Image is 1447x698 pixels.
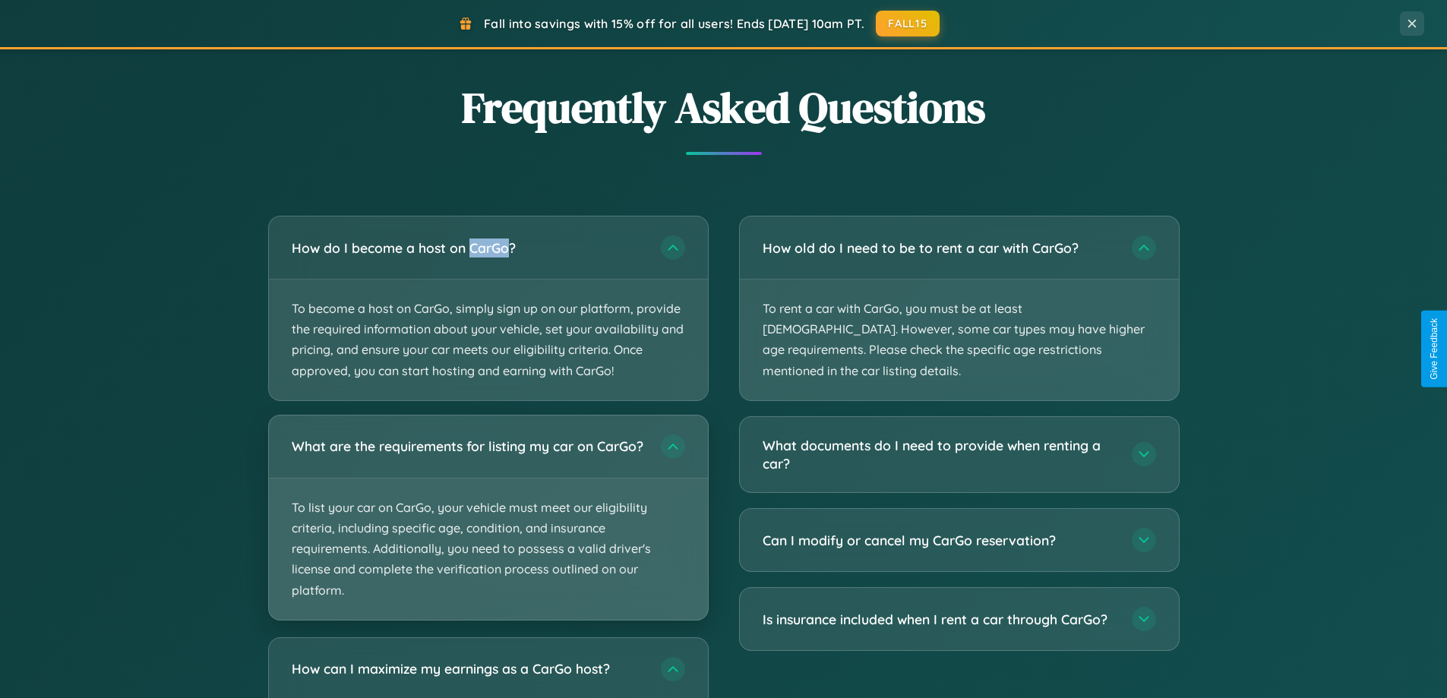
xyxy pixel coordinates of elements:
[1429,318,1439,380] div: Give Feedback
[292,659,646,678] h3: How can I maximize my earnings as a CarGo host?
[292,238,646,257] h3: How do I become a host on CarGo?
[876,11,940,36] button: FALL15
[269,478,708,620] p: To list your car on CarGo, your vehicle must meet our eligibility criteria, including specific ag...
[763,610,1117,629] h3: Is insurance included when I rent a car through CarGo?
[292,437,646,456] h3: What are the requirements for listing my car on CarGo?
[269,280,708,400] p: To become a host on CarGo, simply sign up on our platform, provide the required information about...
[268,78,1180,137] h2: Frequently Asked Questions
[763,238,1117,257] h3: How old do I need to be to rent a car with CarGo?
[763,531,1117,550] h3: Can I modify or cancel my CarGo reservation?
[763,436,1117,473] h3: What documents do I need to provide when renting a car?
[484,16,864,31] span: Fall into savings with 15% off for all users! Ends [DATE] 10am PT.
[740,280,1179,400] p: To rent a car with CarGo, you must be at least [DEMOGRAPHIC_DATA]. However, some car types may ha...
